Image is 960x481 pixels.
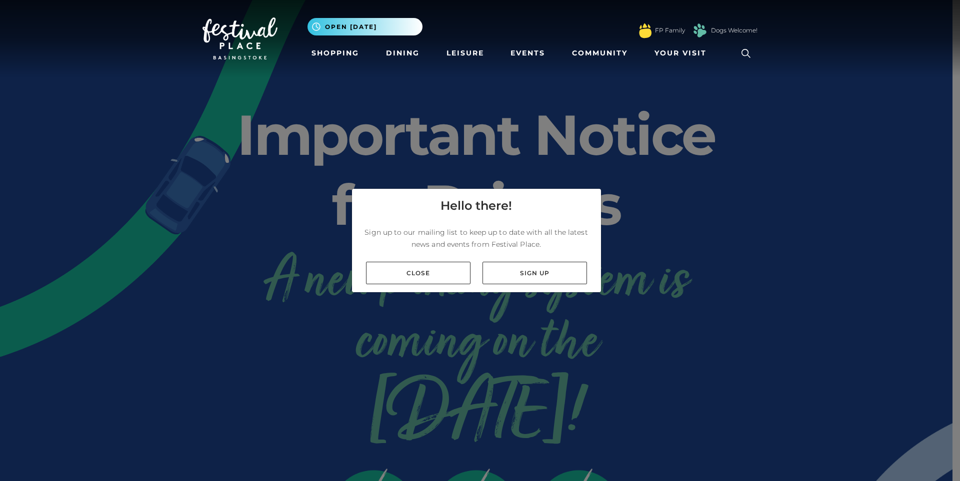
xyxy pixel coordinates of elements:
[568,44,631,62] a: Community
[711,26,757,35] a: Dogs Welcome!
[202,17,277,59] img: Festival Place Logo
[360,226,593,250] p: Sign up to our mailing list to keep up to date with all the latest news and events from Festival ...
[382,44,423,62] a: Dining
[366,262,470,284] a: Close
[654,48,706,58] span: Your Visit
[482,262,587,284] a: Sign up
[307,18,422,35] button: Open [DATE]
[506,44,549,62] a: Events
[442,44,488,62] a: Leisure
[307,44,363,62] a: Shopping
[325,22,377,31] span: Open [DATE]
[655,26,685,35] a: FP Family
[440,197,512,215] h4: Hello there!
[650,44,715,62] a: Your Visit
